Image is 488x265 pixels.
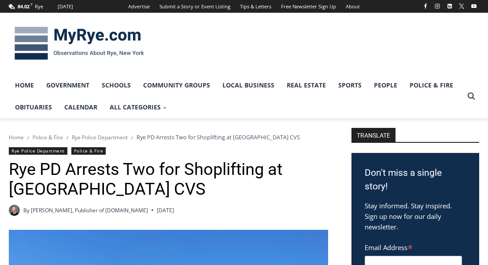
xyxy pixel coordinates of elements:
a: Real Estate [281,74,332,96]
a: YouTube [469,1,479,11]
a: Sports [332,74,368,96]
span: All Categories [110,102,167,112]
p: Stay informed. Stay inspired. Sign up now for our daily newsletter. [365,200,466,232]
a: Police & Fire [403,74,459,96]
a: Calendar [58,96,104,118]
span: / [27,134,29,141]
span: Rye PD Arrests Two for Shoplifting at [GEOGRAPHIC_DATA] CVS [137,133,300,141]
a: Home [9,74,40,96]
div: [DATE] [58,3,73,11]
a: People [368,74,403,96]
a: Community Groups [137,74,216,96]
span: F [31,2,33,7]
a: Rye Police Department [72,134,128,141]
div: Rye [35,3,43,11]
a: Home [9,134,24,141]
h3: Don't miss a single story! [365,166,466,194]
a: Government [40,74,96,96]
nav: Primary Navigation [9,74,463,119]
a: Facebook [420,1,431,11]
time: [DATE] [157,206,174,214]
a: Instagram [432,1,443,11]
a: Rye Police Department [9,147,67,155]
a: [PERSON_NAME], Publisher of [DOMAIN_NAME] [31,207,148,214]
span: / [131,134,133,141]
label: Email Address [365,239,462,254]
a: All Categories [104,96,173,118]
button: View Search Form [463,88,479,104]
img: MyRye.com [9,21,150,66]
span: 84.02 [18,3,30,10]
span: / [67,134,68,141]
a: Local Business [216,74,281,96]
a: Schools [96,74,137,96]
nav: Breadcrumbs [9,133,328,142]
a: X [456,1,467,11]
h1: Rye PD Arrests Two for Shoplifting at [GEOGRAPHIC_DATA] CVS [9,160,328,200]
a: Police & Fire [33,134,63,141]
a: Author image [9,205,20,216]
a: Obituaries [9,96,58,118]
strong: TRANSLATE [351,128,396,142]
a: Linkedin [444,1,455,11]
span: By [23,206,30,214]
a: Police & Fire [71,147,106,155]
